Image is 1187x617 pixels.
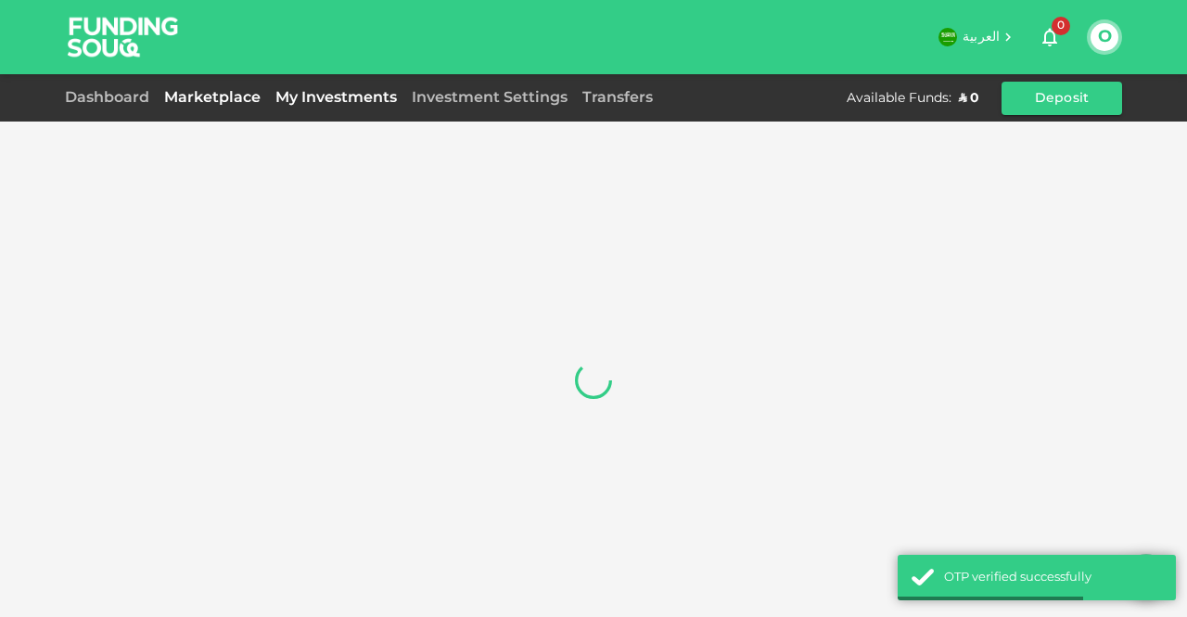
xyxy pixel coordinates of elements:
button: Deposit [1002,82,1122,115]
a: Dashboard [65,91,157,105]
a: Investment Settings [404,91,575,105]
div: OTP verified successfully [944,569,1162,587]
a: My Investments [268,91,404,105]
a: Marketplace [157,91,268,105]
button: 0 [1031,19,1068,56]
button: O [1091,23,1118,51]
div: Available Funds : [847,89,951,108]
a: Transfers [575,91,660,105]
div: ʢ 0 [959,89,979,108]
span: 0 [1052,17,1070,35]
span: العربية [963,31,1000,44]
img: flag-sa.b9a346574cdc8950dd34b50780441f57.svg [938,28,957,46]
